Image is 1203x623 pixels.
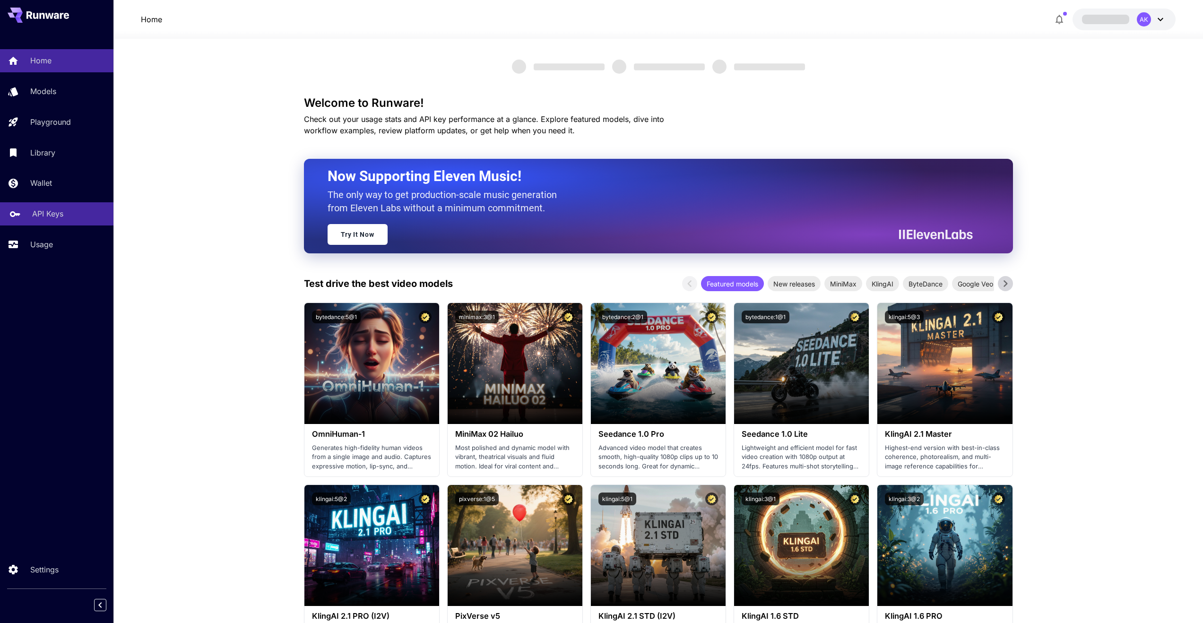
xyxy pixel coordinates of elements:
p: Wallet [30,177,52,189]
img: alt [304,485,439,606]
button: Certified Model – Vetted for best performance and includes a commercial license. [848,311,861,323]
button: Certified Model – Vetted for best performance and includes a commercial license. [562,311,575,323]
a: Try It Now [328,224,388,245]
h3: KlingAI 1.6 STD [742,612,861,621]
span: Featured models [701,279,764,289]
div: Google Veo [952,276,999,291]
img: alt [734,303,869,424]
p: Highest-end version with best-in-class coherence, photorealism, and multi-image reference capabil... [885,443,1004,471]
span: ByteDance [903,279,948,289]
h3: OmniHuman‑1 [312,430,432,439]
button: klingai:5@3 [885,311,924,323]
p: Home [30,55,52,66]
img: alt [877,303,1012,424]
img: alt [448,485,582,606]
h3: Seedance 1.0 Lite [742,430,861,439]
h2: Now Supporting Eleven Music! [328,167,966,185]
h3: Seedance 1.0 Pro [598,430,718,439]
img: alt [304,303,439,424]
h3: KlingAI 2.1 Master [885,430,1004,439]
h3: Welcome to Runware! [304,96,1013,110]
button: Certified Model – Vetted for best performance and includes a commercial license. [848,493,861,505]
span: New releases [768,279,821,289]
p: Test drive the best video models [304,277,453,291]
span: MiniMax [824,279,862,289]
p: Playground [30,116,71,128]
div: AK [1137,12,1151,26]
button: pixverse:1@5 [455,493,499,505]
p: Settings [30,564,59,575]
p: Advanced video model that creates smooth, high-quality 1080p clips up to 10 seconds long. Great f... [598,443,718,471]
button: klingai:3@2 [885,493,924,505]
button: Certified Model – Vetted for best performance and includes a commercial license. [419,493,432,505]
p: Generates high-fidelity human videos from a single image and audio. Captures expressive motion, l... [312,443,432,471]
button: bytedance:5@1 [312,311,361,323]
button: klingai:5@2 [312,493,351,505]
div: New releases [768,276,821,291]
button: AK [1073,9,1176,30]
img: alt [448,303,582,424]
button: klingai:3@1 [742,493,779,505]
div: KlingAI [866,276,899,291]
p: Usage [30,239,53,250]
p: Library [30,147,55,158]
nav: breadcrumb [141,14,162,25]
div: ByteDance [903,276,948,291]
button: bytedance:2@1 [598,311,647,323]
h3: KlingAI 1.6 PRO [885,612,1004,621]
p: The only way to get production-scale music generation from Eleven Labs without a minimum commitment. [328,188,564,215]
p: API Keys [32,208,63,219]
h3: KlingAI 2.1 STD (I2V) [598,612,718,621]
img: alt [591,485,726,606]
button: minimax:3@1 [455,311,499,323]
button: Certified Model – Vetted for best performance and includes a commercial license. [992,311,1005,323]
p: Lightweight and efficient model for fast video creation with 1080p output at 24fps. Features mult... [742,443,861,471]
button: Certified Model – Vetted for best performance and includes a commercial license. [562,493,575,505]
span: KlingAI [866,279,899,289]
img: alt [734,485,869,606]
p: Models [30,86,56,97]
img: alt [877,485,1012,606]
div: Collapse sidebar [101,597,113,614]
a: Home [141,14,162,25]
div: Featured models [701,276,764,291]
h3: KlingAI 2.1 PRO (I2V) [312,612,432,621]
div: MiniMax [824,276,862,291]
button: Certified Model – Vetted for best performance and includes a commercial license. [992,493,1005,505]
button: Certified Model – Vetted for best performance and includes a commercial license. [419,311,432,323]
button: klingai:5@1 [598,493,636,505]
h3: MiniMax 02 Hailuo [455,430,575,439]
button: bytedance:1@1 [742,311,789,323]
button: Collapse sidebar [94,599,106,611]
p: Most polished and dynamic model with vibrant, theatrical visuals and fluid motion. Ideal for vira... [455,443,575,471]
span: Check out your usage stats and API key performance at a glance. Explore featured models, dive int... [304,114,664,135]
button: Certified Model – Vetted for best performance and includes a commercial license. [705,311,718,323]
h3: PixVerse v5 [455,612,575,621]
img: alt [591,303,726,424]
button: Certified Model – Vetted for best performance and includes a commercial license. [705,493,718,505]
span: Google Veo [952,279,999,289]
